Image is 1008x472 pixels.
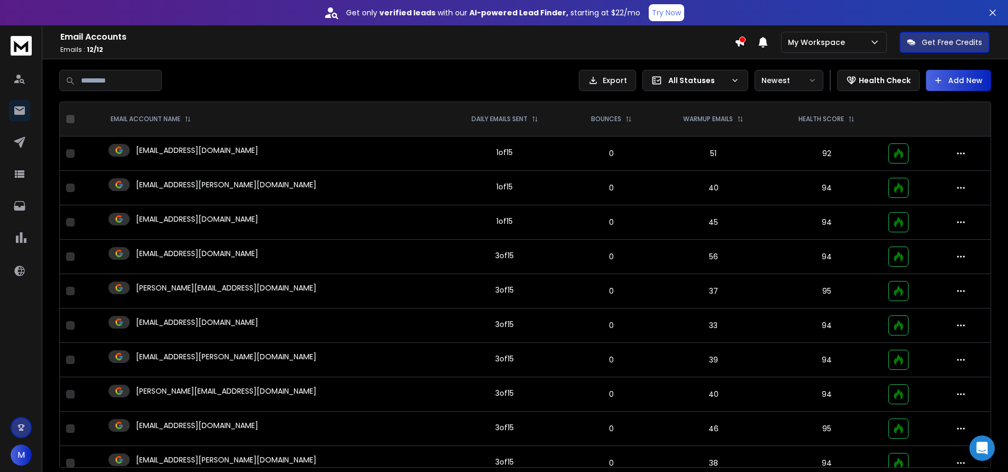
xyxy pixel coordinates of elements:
[495,319,514,330] div: 3 of 15
[11,444,32,466] button: M
[136,145,258,156] p: [EMAIL_ADDRESS][DOMAIN_NAME]
[136,455,316,465] p: [EMAIL_ADDRESS][PERSON_NAME][DOMAIN_NAME]
[346,7,640,18] p: Get only with our starting at $22/mo
[591,115,621,123] p: BOUNCES
[136,317,258,328] p: [EMAIL_ADDRESS][DOMAIN_NAME]
[111,115,191,123] div: EMAIL ACCOUNT NAME
[668,75,727,86] p: All Statuses
[655,308,771,343] td: 33
[969,435,995,461] div: Open Intercom Messenger
[771,137,882,171] td: 92
[60,46,734,54] p: Emails :
[574,389,649,400] p: 0
[655,240,771,274] td: 56
[469,7,568,18] strong: AI-powered Lead Finder,
[136,248,258,259] p: [EMAIL_ADDRESS][DOMAIN_NAME]
[683,115,733,123] p: WARMUP EMAILS
[136,283,316,293] p: [PERSON_NAME][EMAIL_ADDRESS][DOMAIN_NAME]
[655,171,771,205] td: 40
[136,179,316,190] p: [EMAIL_ADDRESS][PERSON_NAME][DOMAIN_NAME]
[495,388,514,398] div: 3 of 15
[922,37,982,48] p: Get Free Credits
[649,4,684,21] button: Try Now
[574,320,649,331] p: 0
[655,274,771,308] td: 37
[900,32,989,53] button: Get Free Credits
[136,420,258,431] p: [EMAIL_ADDRESS][DOMAIN_NAME]
[574,148,649,159] p: 0
[496,216,513,226] div: 1 of 15
[771,274,882,308] td: 95
[798,115,844,123] p: HEALTH SCORE
[136,386,316,396] p: [PERSON_NAME][EMAIL_ADDRESS][DOMAIN_NAME]
[496,147,513,158] div: 1 of 15
[579,70,636,91] button: Export
[574,286,649,296] p: 0
[926,70,991,91] button: Add New
[655,205,771,240] td: 45
[771,343,882,377] td: 94
[495,353,514,364] div: 3 of 15
[495,285,514,295] div: 3 of 15
[574,251,649,262] p: 0
[136,351,316,362] p: [EMAIL_ADDRESS][PERSON_NAME][DOMAIN_NAME]
[652,7,681,18] p: Try Now
[771,240,882,274] td: 94
[771,412,882,446] td: 95
[574,183,649,193] p: 0
[771,171,882,205] td: 94
[755,70,823,91] button: Newest
[771,205,882,240] td: 94
[11,36,32,56] img: logo
[87,45,103,54] span: 12 / 12
[574,458,649,468] p: 0
[574,217,649,228] p: 0
[859,75,911,86] p: Health Check
[574,355,649,365] p: 0
[495,457,514,467] div: 3 of 15
[771,308,882,343] td: 94
[655,343,771,377] td: 39
[379,7,435,18] strong: verified leads
[495,422,514,433] div: 3 of 15
[574,423,649,434] p: 0
[655,412,771,446] td: 46
[837,70,920,91] button: Health Check
[495,250,514,261] div: 3 of 15
[655,377,771,412] td: 40
[788,37,849,48] p: My Workspace
[471,115,528,123] p: DAILY EMAILS SENT
[655,137,771,171] td: 51
[771,377,882,412] td: 94
[60,31,734,43] h1: Email Accounts
[496,181,513,192] div: 1 of 15
[136,214,258,224] p: [EMAIL_ADDRESS][DOMAIN_NAME]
